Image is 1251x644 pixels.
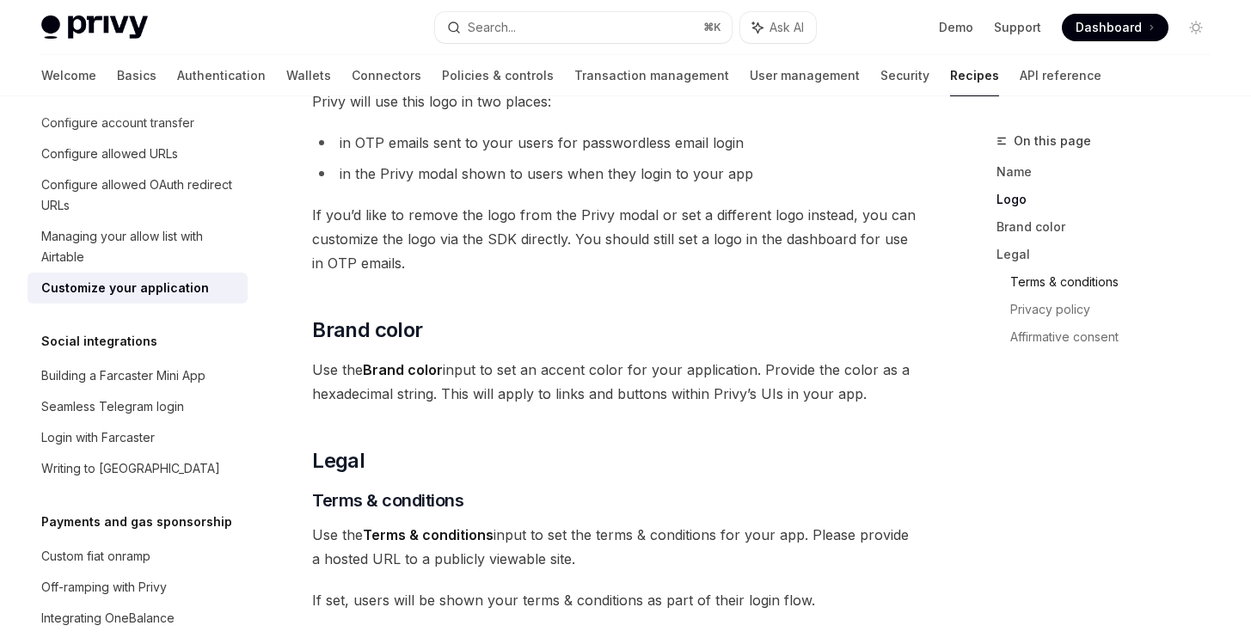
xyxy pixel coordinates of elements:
[468,17,516,38] div: Search...
[997,213,1223,241] a: Brand color
[994,19,1041,36] a: Support
[41,427,155,448] div: Login with Farcaster
[312,316,422,344] span: Brand color
[41,512,232,532] h5: Payments and gas sponsorship
[1182,14,1210,41] button: Toggle dark mode
[1010,323,1223,351] a: Affirmative consent
[1062,14,1168,41] a: Dashboard
[740,12,816,43] button: Ask AI
[41,144,178,164] div: Configure allowed URLs
[117,55,156,96] a: Basics
[312,488,463,512] span: Terms & conditions
[28,453,248,484] a: Writing to [GEOGRAPHIC_DATA]
[312,447,365,475] span: Legal
[442,55,554,96] a: Policies & controls
[28,603,248,634] a: Integrating OneBalance
[41,396,184,417] div: Seamless Telegram login
[28,273,248,304] a: Customize your application
[997,186,1223,213] a: Logo
[363,361,443,378] strong: Brand color
[880,55,929,96] a: Security
[28,391,248,422] a: Seamless Telegram login
[950,55,999,96] a: Recipes
[41,608,175,629] div: Integrating OneBalance
[28,572,248,603] a: Off-ramping with Privy
[312,523,917,571] span: Use the input to set the terms & conditions for your app. Please provide a hosted URL to a public...
[997,158,1223,186] a: Name
[1076,19,1142,36] span: Dashboard
[41,15,148,40] img: light logo
[1014,131,1091,151] span: On this page
[28,422,248,453] a: Login with Farcaster
[41,331,157,352] h5: Social integrations
[41,365,205,386] div: Building a Farcaster Mini App
[750,55,860,96] a: User management
[939,19,973,36] a: Demo
[312,358,917,406] span: Use the input to set an accent color for your application. Provide the color as a hexadecimal str...
[41,546,150,567] div: Custom fiat onramp
[352,55,421,96] a: Connectors
[286,55,331,96] a: Wallets
[1020,55,1101,96] a: API reference
[435,12,731,43] button: Search...⌘K
[363,526,494,543] strong: Terms & conditions
[312,89,917,113] span: Privy will use this logo in two places:
[28,541,248,572] a: Custom fiat onramp
[28,169,248,221] a: Configure allowed OAuth redirect URLs
[312,588,917,612] span: If set, users will be shown your terms & conditions as part of their login flow.
[997,241,1223,268] a: Legal
[312,131,917,155] li: in OTP emails sent to your users for passwordless email login
[177,55,266,96] a: Authentication
[41,226,237,267] div: Managing your allow list with Airtable
[703,21,721,34] span: ⌘ K
[312,203,917,275] span: If you’d like to remove the logo from the Privy modal or set a different logo instead, you can cu...
[1010,268,1223,296] a: Terms & conditions
[312,162,917,186] li: in the Privy modal shown to users when they login to your app
[41,278,209,298] div: Customize your application
[28,360,248,391] a: Building a Farcaster Mini App
[28,138,248,169] a: Configure allowed URLs
[41,175,237,216] div: Configure allowed OAuth redirect URLs
[770,19,804,36] span: Ask AI
[1010,296,1223,323] a: Privacy policy
[41,577,167,598] div: Off-ramping with Privy
[41,458,220,479] div: Writing to [GEOGRAPHIC_DATA]
[41,55,96,96] a: Welcome
[574,55,729,96] a: Transaction management
[28,221,248,273] a: Managing your allow list with Airtable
